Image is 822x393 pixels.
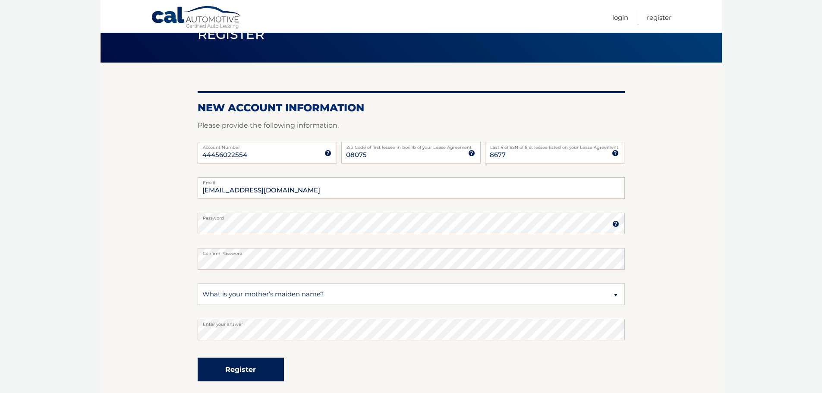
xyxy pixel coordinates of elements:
[198,177,625,199] input: Email
[341,142,481,163] input: Zip Code
[612,150,619,157] img: tooltip.svg
[341,142,481,149] label: Zip Code of first lessee in box 1b of your Lease Agreement
[198,177,625,184] label: Email
[612,220,619,227] img: tooltip.svg
[198,319,625,326] label: Enter your answer
[198,248,625,255] label: Confirm Password
[468,150,475,157] img: tooltip.svg
[198,101,625,114] h2: New Account Information
[198,358,284,381] button: Register
[198,119,625,132] p: Please provide the following information.
[324,150,331,157] img: tooltip.svg
[612,10,628,25] a: Login
[198,142,337,149] label: Account Number
[198,142,337,163] input: Account Number
[485,142,624,149] label: Last 4 of SSN of first lessee listed on your Lease Agreement
[198,26,265,42] span: Register
[647,10,671,25] a: Register
[485,142,624,163] input: SSN or EIN (last 4 digits only)
[198,213,625,220] label: Password
[151,6,242,31] a: Cal Automotive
